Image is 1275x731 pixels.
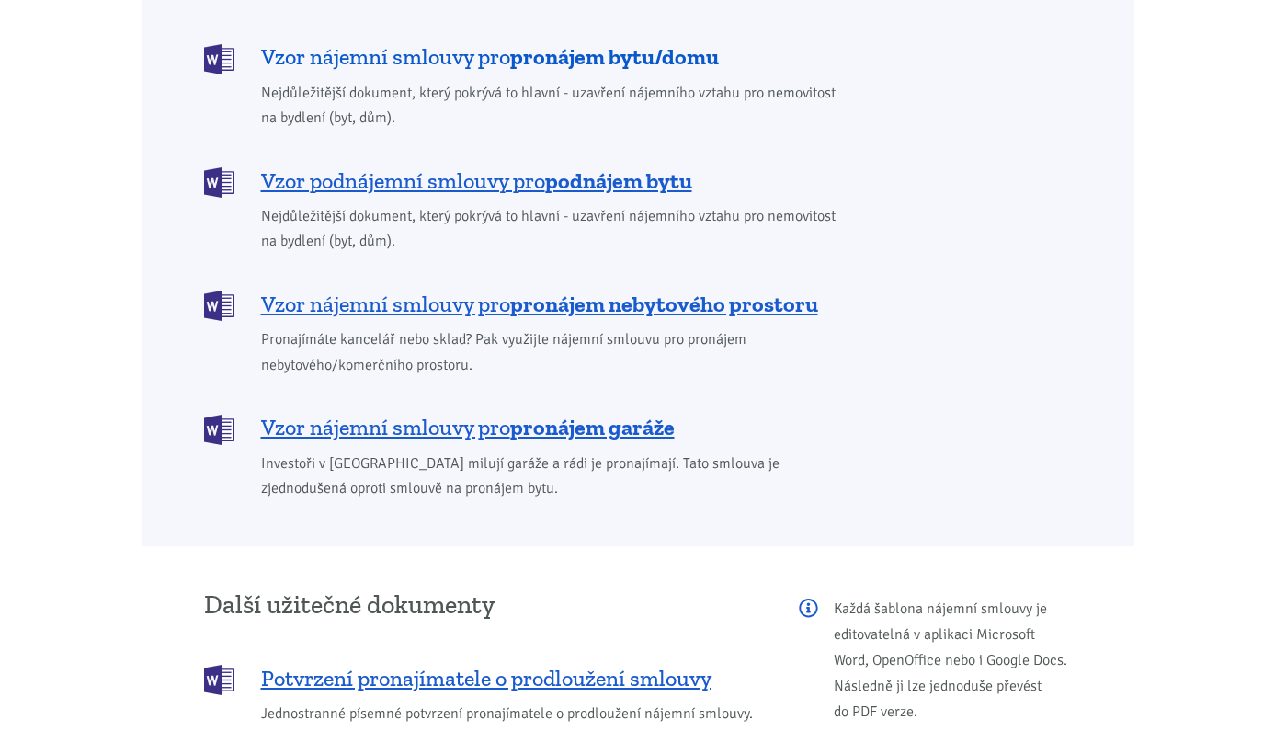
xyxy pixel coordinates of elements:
[204,415,234,445] img: DOCX (Word)
[799,596,1072,725] p: Každá šablona nájemní smlouvy je editovatelná v aplikaci Microsoft Word, OpenOffice nebo i Google...
[261,42,719,72] span: Vzor nájemní smlouvy pro
[261,327,848,377] span: Pronajímáte kancelář nebo sklad? Pak využijte nájemní smlouvu pro pronájem nebytového/komerčního ...
[261,81,848,131] span: Nejdůležitější dokument, který pokrývá to hlavní - uzavření nájemního vztahu pro nemovitost na by...
[261,451,848,501] span: Investoři v [GEOGRAPHIC_DATA] milují garáže a rádi je pronajímají. Tato smlouva je zjednodušená o...
[261,290,818,319] span: Vzor nájemní smlouvy pro
[204,167,234,198] img: DOCX (Word)
[204,413,848,443] a: Vzor nájemní smlouvy propronájem garáže
[261,413,675,442] span: Vzor nájemní smlouvy pro
[204,665,234,695] img: DOCX (Word)
[510,414,675,440] b: pronájem garáže
[545,167,692,194] b: podnájem bytu
[510,43,719,70] b: pronájem bytu/domu
[261,664,711,693] span: Potvrzení pronajímatele o prodloužení smlouvy
[204,44,234,74] img: DOCX (Word)
[261,204,848,254] span: Nejdůležitější dokument, který pokrývá to hlavní - uzavření nájemního vztahu pro nemovitost na by...
[204,291,234,321] img: DOCX (Word)
[204,289,848,319] a: Vzor nájemní smlouvy propronájem nebytového prostoru
[204,42,848,73] a: Vzor nájemní smlouvy propronájem bytu/domu
[204,166,848,196] a: Vzor podnájemní smlouvy propodnájem bytu
[510,291,818,317] b: pronájem nebytového prostoru
[204,663,774,693] a: Potvrzení pronajímatele o prodloužení smlouvy
[261,166,692,196] span: Vzor podnájemní smlouvy pro
[204,591,774,619] h3: Další užitečné dokumenty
